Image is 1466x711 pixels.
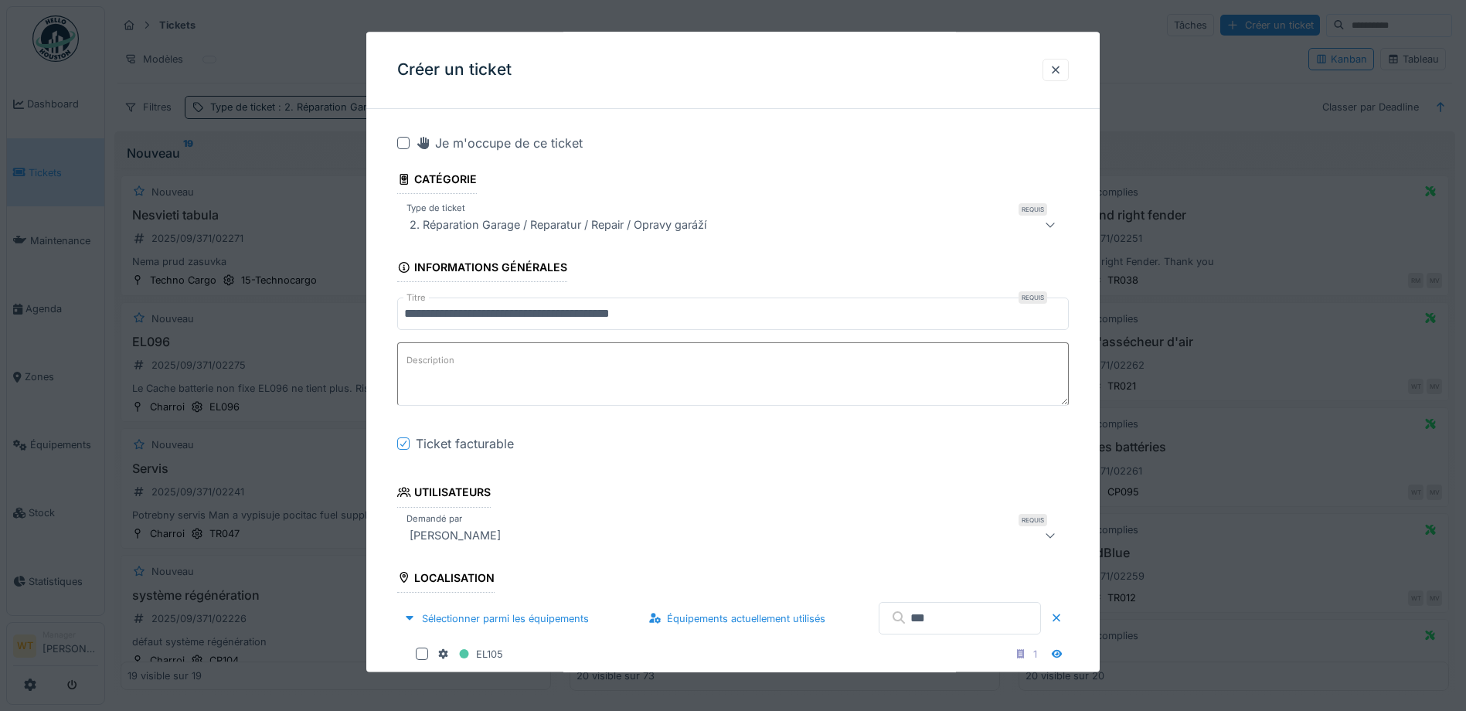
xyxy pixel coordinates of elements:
label: Demandé par [403,512,465,526]
div: Requis [1019,292,1047,304]
div: 1 [1033,647,1037,662]
div: Localisation [397,566,495,593]
div: Catégorie [397,168,477,194]
div: Requis [1019,514,1047,526]
div: [PERSON_NAME] [403,526,507,545]
div: Requis [1019,204,1047,216]
div: Je m'occupe de ce ticket [416,134,583,152]
div: Sélectionner parmi les équipements [397,608,595,629]
div: Ticket facturable [416,435,514,454]
h3: Créer un ticket [397,60,512,80]
label: Type de ticket [403,202,468,216]
div: Équipements actuellement utilisés [642,608,832,629]
label: Description [403,352,457,371]
div: EL144 [437,670,503,689]
div: Informations générales [397,257,567,283]
div: 2. Réparation Garage / Reparatur / Repair / Opravy garáží [403,216,713,235]
div: EL105 [437,645,503,664]
div: Utilisateurs [397,481,491,508]
label: Titre [403,292,429,305]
